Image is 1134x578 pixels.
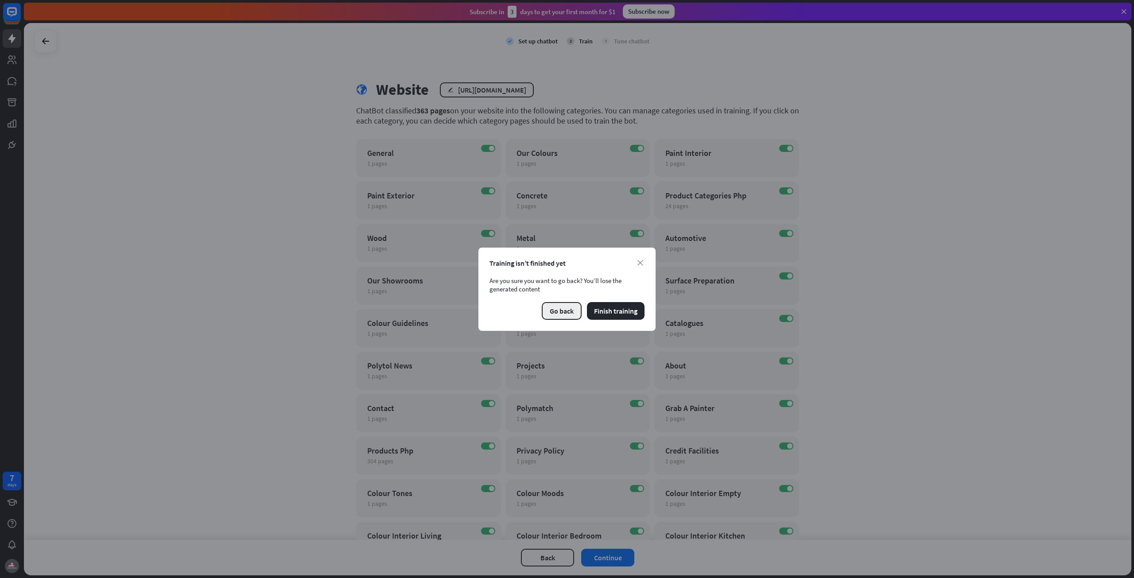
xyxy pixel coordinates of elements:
[637,260,643,266] i: close
[542,302,582,320] button: Go back
[587,302,645,320] button: Finish training
[489,276,645,293] div: Are you sure you want to go back? You’ll lose the generated content
[960,262,1134,578] iframe: LiveChat chat widget
[489,259,645,268] div: Training isn’t finished yet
